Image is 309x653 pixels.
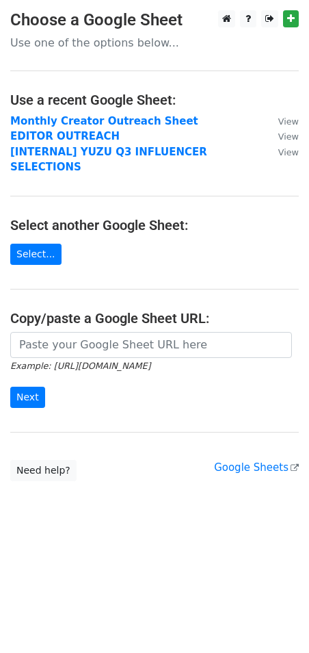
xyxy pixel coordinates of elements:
input: Next [10,387,45,408]
input: Paste your Google Sheet URL here [10,332,292,358]
h4: Use a recent Google Sheet: [10,92,299,108]
small: Example: [URL][DOMAIN_NAME] [10,361,150,371]
a: Google Sheets [214,461,299,474]
a: Monthly Creator Outreach Sheet [10,115,198,127]
small: View [278,116,299,127]
small: View [278,131,299,142]
small: View [278,147,299,157]
a: View [265,146,299,158]
h3: Choose a Google Sheet [10,10,299,30]
a: Select... [10,244,62,265]
h4: Select another Google Sheet: [10,217,299,233]
a: Need help? [10,460,77,481]
a: EDITOR OUTREACH [10,130,120,142]
a: View [265,130,299,142]
a: [INTERNAL] YUZU Q3 INFLUENCER SELECTIONS [10,146,207,174]
h4: Copy/paste a Google Sheet URL: [10,310,299,326]
a: View [265,115,299,127]
p: Use one of the options below... [10,36,299,50]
